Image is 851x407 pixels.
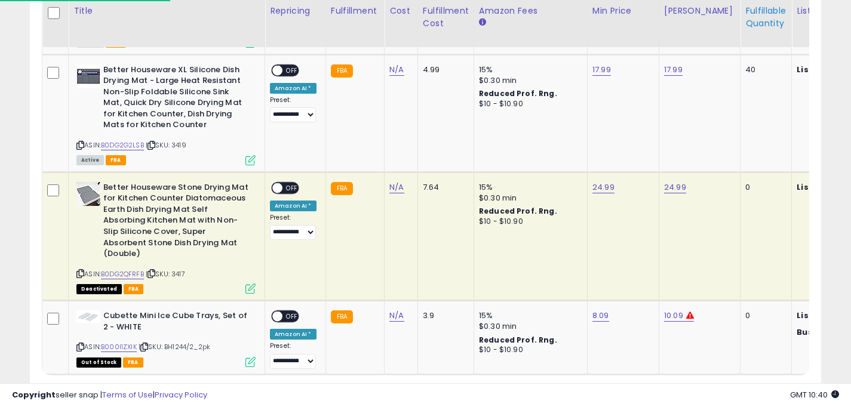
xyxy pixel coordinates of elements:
[479,310,578,321] div: 15%
[76,182,100,206] img: 41LCe+n-8FL._SL40_.jpg
[73,5,260,17] div: Title
[479,99,578,109] div: $10 - $10.90
[389,5,413,17] div: Cost
[139,342,210,351] span: | SKU: BH1244/2_2pk
[797,64,851,75] b: Listed Price:
[270,5,321,17] div: Repricing
[423,182,465,193] div: 7.64
[102,389,153,400] a: Terms of Use
[123,357,143,368] span: FBA
[479,345,578,355] div: $10 - $10.90
[479,217,578,227] div: $10 - $10.90
[146,269,185,279] span: | SKU: 3417
[124,284,144,294] span: FBA
[479,206,557,216] b: Reduced Prof. Rng.
[146,140,186,150] span: | SKU: 3419
[76,357,121,368] span: All listings that are currently out of stock and unavailable for purchase on Amazon
[270,83,317,94] div: Amazon AI *
[331,64,353,78] small: FBA
[103,182,248,263] b: Better Houseware Stone Drying Mat for Kitchen Counter Diatomaceous Earth Dish Drying Mat Self Abs...
[270,201,317,211] div: Amazon AI *
[479,75,578,86] div: $0.30 min
[389,310,404,322] a: N/A
[423,64,465,75] div: 4.99
[592,64,611,76] a: 17.99
[797,310,851,321] b: Listed Price:
[76,310,256,366] div: ASIN:
[664,181,686,193] a: 24.99
[479,335,557,345] b: Reduced Prof. Rng.
[797,181,851,193] b: Listed Price:
[331,310,353,323] small: FBA
[479,193,578,203] div: $0.30 min
[389,181,404,193] a: N/A
[103,310,248,335] b: Cubette Mini Ice Cube Trays, Set of 2 - WHITE
[479,64,578,75] div: 15%
[664,5,735,17] div: [PERSON_NAME]
[103,64,248,134] b: Better Houseware XL Silicone Dish Drying Mat - Large Heat Resistant Non-Slip Foldable Silicone Si...
[664,64,683,76] a: 17.99
[389,64,404,76] a: N/A
[101,269,144,279] a: B0DG2QFRFB
[101,342,137,352] a: B000I1ZXIK
[423,310,465,321] div: 3.9
[270,214,317,240] div: Preset:
[592,310,609,322] a: 8.09
[664,310,683,322] a: 10.09
[155,389,207,400] a: Privacy Policy
[76,64,256,164] div: ASIN:
[282,183,302,193] span: OFF
[76,155,104,165] span: All listings currently available for purchase on Amazon
[282,65,302,75] span: OFF
[479,5,582,17] div: Amazon Fees
[270,96,317,123] div: Preset:
[76,64,100,88] img: 411hH6vsp7L._SL40_.jpg
[331,5,379,17] div: Fulfillment
[479,88,557,98] b: Reduced Prof. Rng.
[479,17,486,28] small: Amazon Fees.
[745,310,782,321] div: 0
[790,389,839,400] span: 2025-08-15 10:40 GMT
[745,182,782,193] div: 0
[282,312,302,322] span: OFF
[479,321,578,332] div: $0.30 min
[745,64,782,75] div: 40
[331,182,353,195] small: FBA
[423,5,469,30] div: Fulfillment Cost
[270,329,317,340] div: Amazon AI *
[101,140,144,150] a: B0DG2G2LSB
[592,181,615,193] a: 24.99
[76,284,122,294] span: All listings that are unavailable for purchase on Amazon for any reason other than out-of-stock
[745,5,787,30] div: Fulfillable Quantity
[12,390,207,401] div: seller snap | |
[479,182,578,193] div: 15%
[270,342,317,369] div: Preset:
[106,155,126,165] span: FBA
[76,310,100,323] img: 21iDzHjCxGL._SL40_.jpg
[12,389,56,400] strong: Copyright
[592,5,654,17] div: Min Price
[76,182,256,293] div: ASIN:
